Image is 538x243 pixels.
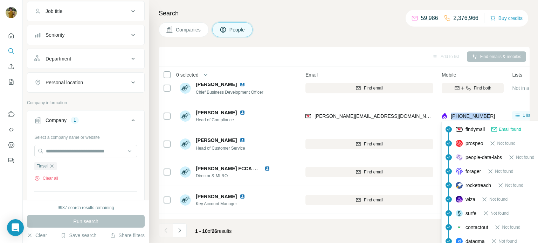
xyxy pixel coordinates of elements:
p: 2,376,966 [454,14,478,22]
span: Find email [364,169,383,175]
button: Save search [61,232,96,239]
span: Not in a list [512,85,536,91]
img: provider people-data-labs logo [456,154,463,160]
span: Not found [505,182,524,188]
img: provider lusha logo [442,113,447,120]
span: Head of Compliance [196,117,248,123]
div: Select a company name or website [34,131,137,141]
span: 1 list [523,112,531,119]
span: of [208,228,212,234]
button: Find email [305,83,433,93]
span: forager [465,168,481,175]
img: LinkedIn logo [240,194,245,199]
span: Head of Customer Service [196,146,245,151]
img: Avatar [180,110,191,122]
span: People [229,26,246,33]
img: Avatar [180,166,191,178]
span: Find email [364,141,383,147]
span: 1 - 10 [195,228,208,234]
img: provider prospeo logo [456,140,463,147]
button: Search [6,45,17,57]
button: Feedback [6,154,17,167]
span: people-data-labs [465,154,502,161]
p: Company information [27,100,145,106]
img: provider surfe logo [456,210,463,217]
span: Mobile [442,71,456,78]
img: Avatar [180,138,191,150]
button: Find email [305,139,433,149]
span: [PERSON_NAME] [196,109,237,116]
button: Job title [27,3,144,20]
button: Navigate to next page [173,223,187,237]
button: Share filters [110,232,145,239]
div: 9937 search results remaining [58,205,114,211]
span: Find both [474,85,491,91]
button: Find email [305,167,433,177]
span: [PERSON_NAME][EMAIL_ADDRESS][DOMAIN_NAME] [315,113,438,119]
span: Not found [491,210,509,216]
span: findymail [465,126,485,133]
img: provider wiza logo [456,196,463,203]
img: LinkedIn logo [240,110,245,115]
span: Not found [495,168,513,174]
span: 26 [212,228,218,234]
span: [PERSON_NAME] FCCA MCSI [196,166,265,171]
div: Seniority [46,31,64,38]
span: Not found [502,224,520,230]
button: Use Surfe API [6,123,17,136]
span: 0 selected [176,71,199,78]
img: LinkedIn logo [264,166,270,171]
div: 1 [71,117,79,123]
button: Find email [305,195,433,205]
button: Use Surfe on LinkedIn [6,108,17,121]
img: Avatar [6,7,17,18]
span: Director & MLRO [196,173,273,179]
button: Clear all [34,175,58,181]
span: Chief Business Development Officer [196,90,263,95]
span: [PERSON_NAME] [196,137,237,144]
img: provider forager logo [456,168,463,175]
span: wiza [465,196,475,203]
img: Avatar [180,83,191,94]
button: Dashboard [6,139,17,151]
span: results [195,228,232,234]
div: Personal location [46,79,83,86]
span: Lists [512,71,522,78]
div: Company [46,117,67,124]
span: Not found [516,154,534,160]
button: My lists [6,76,17,88]
span: Find email [364,85,383,91]
button: Buy credits [490,13,523,23]
button: Department [27,50,144,67]
span: [PERSON_NAME] [196,81,237,88]
button: Enrich CSV [6,60,17,73]
span: [PERSON_NAME] [196,193,237,200]
span: Email found [499,126,521,133]
span: Not found [497,140,516,146]
img: provider findymail logo [305,113,311,120]
img: provider findymail logo [456,126,463,133]
img: provider contactout logo [456,226,463,229]
img: provider rocketreach logo [456,182,463,189]
span: Find email [364,197,383,203]
button: Find both [442,83,504,93]
img: LinkedIn logo [240,81,245,87]
button: Personal location [27,74,144,91]
button: Clear [27,232,47,239]
img: LinkedIn logo [240,137,245,143]
div: Open Intercom Messenger [7,219,24,236]
span: prospeo [465,140,483,147]
span: Companies [176,26,201,33]
p: 59,986 [421,14,438,22]
span: rocketreach [465,182,491,189]
button: Seniority [27,27,144,43]
img: Avatar [180,194,191,206]
div: Job title [46,8,62,15]
h4: Search [159,8,530,18]
span: contactout [465,224,488,231]
span: Email [305,71,318,78]
span: [PHONE_NUMBER] [451,113,495,119]
span: surfe [465,210,476,217]
span: Not found [489,196,508,202]
div: Department [46,55,71,62]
